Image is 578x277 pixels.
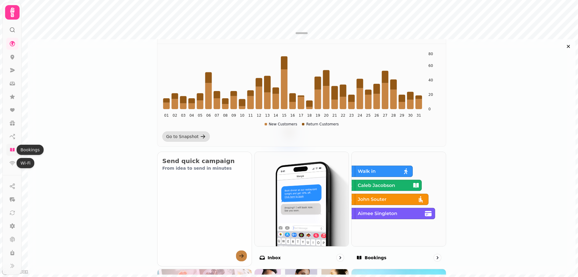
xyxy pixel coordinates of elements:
[223,113,228,118] tspan: 08
[265,113,270,118] tspan: 13
[157,152,252,266] button: Send quick campaignFrom idea to send in minutes
[273,113,278,118] tspan: 14
[2,268,28,275] a: Mapbox logo
[282,113,286,118] tspan: 15
[166,134,199,140] div: Go to Snapshot
[162,157,247,165] h2: Send quick campaign
[428,107,431,111] tspan: 0
[181,113,185,118] tspan: 03
[198,113,202,118] tspan: 05
[434,255,440,261] svg: go to
[400,113,404,118] tspan: 29
[240,113,244,118] tspan: 10
[324,113,328,118] tspan: 20
[265,122,297,127] div: New Customers
[17,145,44,155] div: Bookings
[349,113,354,118] tspan: 23
[408,113,412,118] tspan: 30
[564,42,573,51] button: Close drawer
[391,113,396,118] tspan: 28
[302,122,339,127] div: Return Customers
[206,113,211,118] tspan: 06
[383,113,387,118] tspan: 27
[232,113,236,118] tspan: 09
[341,113,345,118] tspan: 22
[315,113,320,118] tspan: 19
[416,113,421,118] tspan: 31
[257,113,261,118] tspan: 12
[254,152,349,266] a: InboxInbox
[337,255,343,261] svg: go to
[351,152,446,266] a: BookingsBookings
[162,131,210,142] a: Go to Snapshot
[299,113,303,118] tspan: 17
[366,113,371,118] tspan: 25
[255,152,349,246] img: Inbox
[365,255,386,261] p: Bookings
[215,113,219,118] tspan: 07
[332,113,337,118] tspan: 21
[164,113,169,118] tspan: 01
[352,152,446,246] img: Bookings
[428,93,433,97] tspan: 20
[248,113,253,118] tspan: 11
[162,165,247,171] p: From idea to send in minutes
[189,113,194,118] tspan: 04
[374,113,379,118] tspan: 26
[358,113,362,118] tspan: 24
[17,158,34,168] div: Wi-Fi
[307,113,312,118] tspan: 18
[428,78,433,82] tspan: 40
[290,113,295,118] tspan: 16
[428,52,433,56] tspan: 80
[268,255,281,261] p: Inbox
[172,113,177,118] tspan: 02
[428,64,433,68] tspan: 60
